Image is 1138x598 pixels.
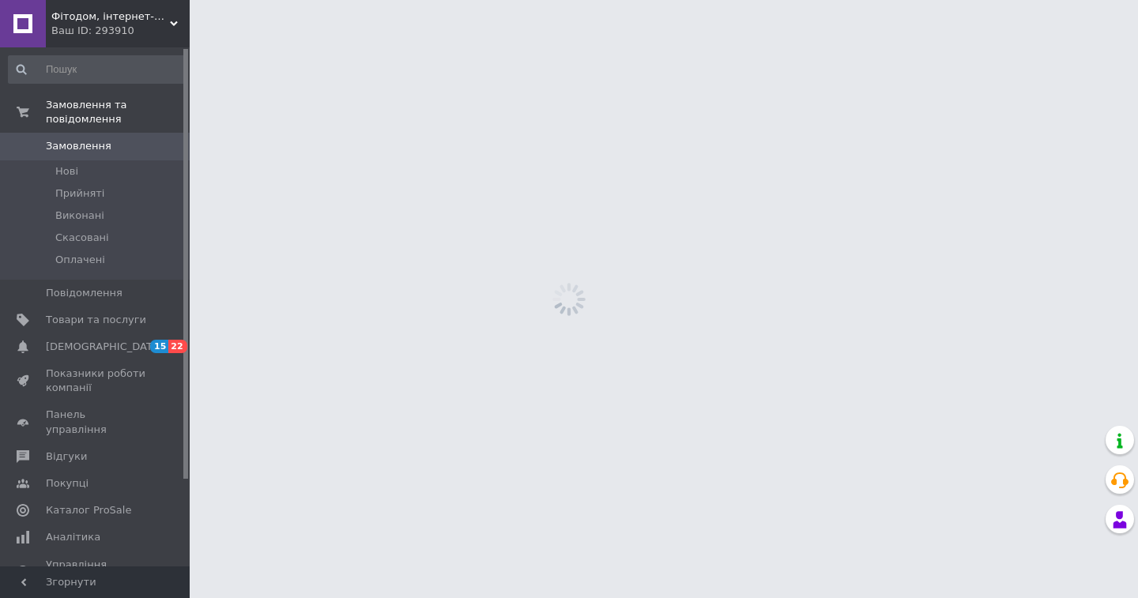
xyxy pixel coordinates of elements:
span: Аналітика [46,530,100,544]
span: Скасовані [55,231,109,245]
span: Прийняті [55,186,104,201]
span: Повідомлення [46,286,122,300]
span: Каталог ProSale [46,503,131,517]
span: 22 [168,340,187,353]
input: Пошук [8,55,187,84]
span: Замовлення та повідомлення [46,98,190,126]
span: [DEMOGRAPHIC_DATA] [46,340,163,354]
span: 15 [150,340,168,353]
span: Товари та послуги [46,313,146,327]
span: Показники роботи компанії [46,367,146,395]
span: Відгуки [46,449,87,464]
span: Оплачені [55,253,105,267]
span: Фітодом, інтернет-магазин [51,9,170,24]
span: Панель управління [46,408,146,436]
span: Покупці [46,476,89,491]
span: Замовлення [46,139,111,153]
span: Управління сайтом [46,558,146,586]
div: Ваш ID: 293910 [51,24,190,38]
span: Виконані [55,209,104,223]
span: Нові [55,164,78,179]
